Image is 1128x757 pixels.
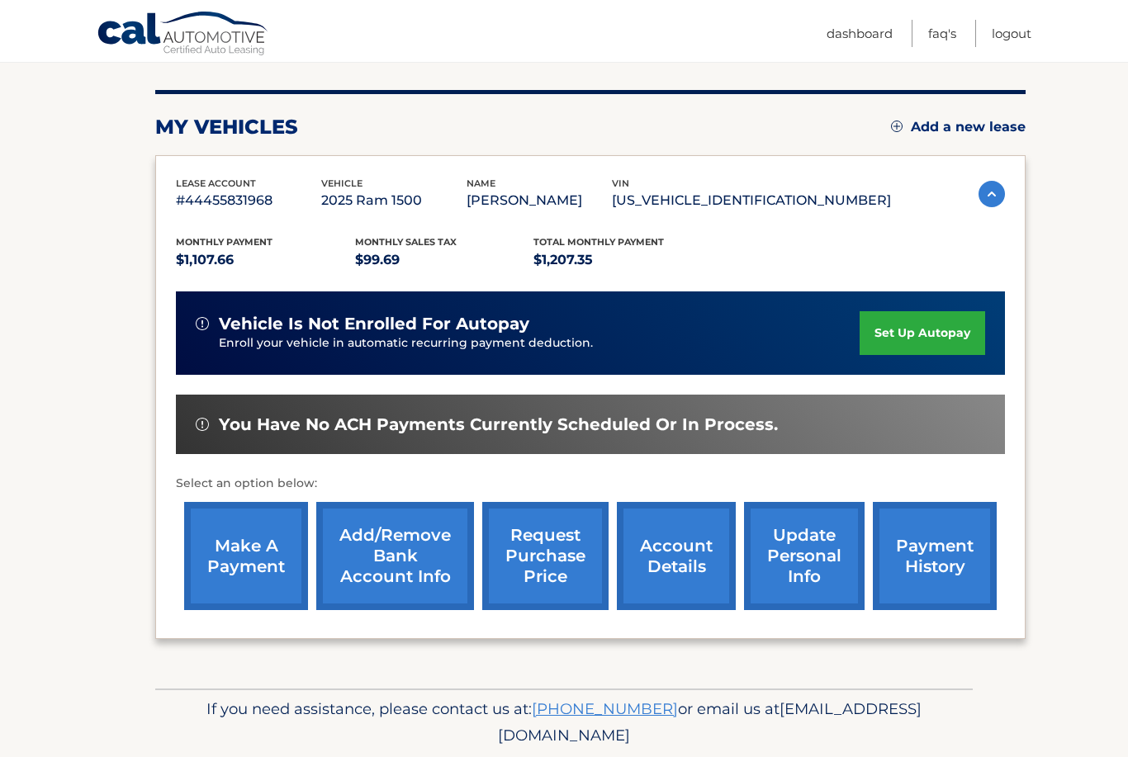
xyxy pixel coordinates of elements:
[467,189,612,212] p: [PERSON_NAME]
[166,696,962,749] p: If you need assistance, please contact us at: or email us at
[860,311,985,355] a: set up autopay
[219,334,860,352] p: Enroll your vehicle in automatic recurring payment deduction.
[891,121,903,132] img: add.svg
[873,502,997,610] a: payment history
[176,177,256,189] span: lease account
[533,236,664,248] span: Total Monthly Payment
[979,181,1005,207] img: accordion-active.svg
[891,119,1026,135] a: Add a new lease
[184,502,308,610] a: make a payment
[617,502,736,610] a: account details
[176,248,355,272] p: $1,107.66
[176,236,273,248] span: Monthly Payment
[992,20,1031,47] a: Logout
[219,414,778,435] span: You have no ACH payments currently scheduled or in process.
[321,177,363,189] span: vehicle
[467,177,495,189] span: name
[612,177,629,189] span: vin
[612,189,891,212] p: [US_VEHICLE_IDENTIFICATION_NUMBER]
[482,502,609,610] a: request purchase price
[355,236,457,248] span: Monthly sales Tax
[928,20,956,47] a: FAQ's
[355,248,534,272] p: $99.69
[827,20,893,47] a: Dashboard
[176,189,321,212] p: #44455831968
[219,314,529,334] span: vehicle is not enrolled for autopay
[498,699,922,745] span: [EMAIL_ADDRESS][DOMAIN_NAME]
[97,11,270,59] a: Cal Automotive
[321,189,467,212] p: 2025 Ram 1500
[155,115,298,140] h2: my vehicles
[533,248,713,272] p: $1,207.35
[196,418,209,431] img: alert-white.svg
[176,474,1005,494] p: Select an option below:
[532,699,678,718] a: [PHONE_NUMBER]
[196,317,209,330] img: alert-white.svg
[316,502,474,610] a: Add/Remove bank account info
[744,502,865,610] a: update personal info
